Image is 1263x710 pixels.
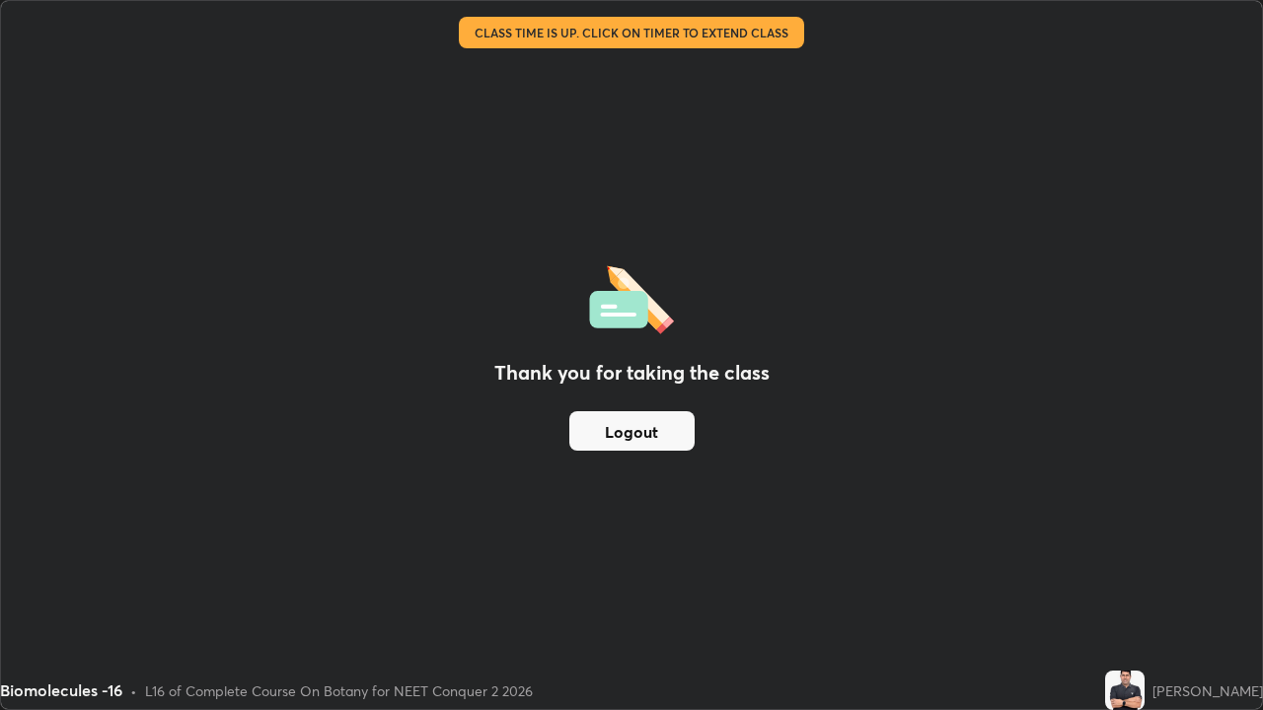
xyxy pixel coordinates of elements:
h2: Thank you for taking the class [494,358,770,388]
div: • [130,680,137,701]
div: L16 of Complete Course On Botany for NEET Conquer 2 2026 [145,680,533,701]
button: Logout [569,411,695,451]
img: 364720b0a7814bb496f4b8cab5382653.jpg [1105,671,1145,710]
img: offlineFeedback.1438e8b3.svg [589,259,674,334]
div: [PERSON_NAME] [1152,680,1263,701]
